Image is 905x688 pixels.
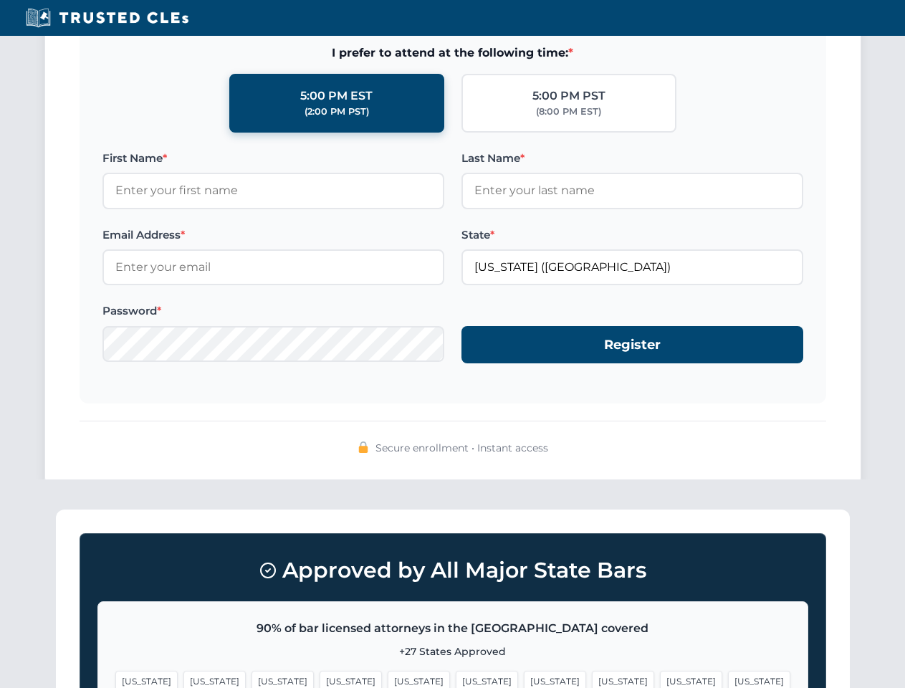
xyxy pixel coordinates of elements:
[102,150,444,167] label: First Name
[300,87,373,105] div: 5:00 PM EST
[102,226,444,244] label: Email Address
[102,249,444,285] input: Enter your email
[461,150,803,167] label: Last Name
[305,105,369,119] div: (2:00 PM PST)
[375,440,548,456] span: Secure enrollment • Instant access
[115,619,790,638] p: 90% of bar licensed attorneys in the [GEOGRAPHIC_DATA] covered
[461,226,803,244] label: State
[532,87,605,105] div: 5:00 PM PST
[102,173,444,209] input: Enter your first name
[536,105,601,119] div: (8:00 PM EST)
[461,326,803,364] button: Register
[115,644,790,659] p: +27 States Approved
[102,302,444,320] label: Password
[97,551,808,590] h3: Approved by All Major State Bars
[358,441,369,453] img: 🔒
[102,44,803,62] span: I prefer to attend at the following time:
[461,173,803,209] input: Enter your last name
[461,249,803,285] input: California (CA)
[21,7,193,29] img: Trusted CLEs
